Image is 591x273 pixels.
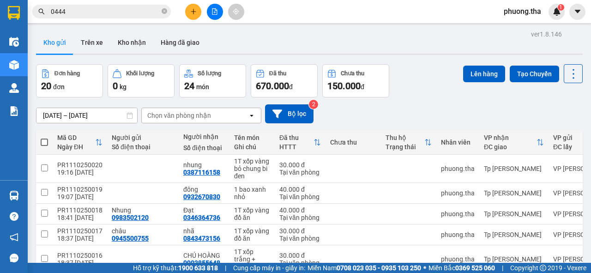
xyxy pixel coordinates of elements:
[308,263,421,273] span: Miền Nam
[57,143,95,151] div: Ngày ĐH
[386,143,424,151] div: Trạng thái
[234,143,270,151] div: Ghi chú
[10,212,18,221] span: question-circle
[57,259,103,267] div: 18:37 [DATE]
[36,108,137,123] input: Select a date range.
[251,64,318,97] button: Đã thu670.000đ
[463,66,505,82] button: Lên hàng
[53,83,65,91] span: đơn
[265,104,314,123] button: Bộ lọc
[36,64,103,97] button: Đơn hàng20đơn
[211,8,218,15] span: file-add
[496,6,549,17] span: phuong.tha
[9,83,19,93] img: warehouse-icon
[108,64,175,97] button: Khối lượng0kg
[275,130,326,155] th: Toggle SortBy
[381,130,436,155] th: Toggle SortBy
[10,254,18,262] span: message
[120,83,127,91] span: kg
[153,31,207,54] button: Hàng đã giao
[183,235,220,242] div: 0843473156
[279,134,314,141] div: Đã thu
[330,139,376,146] div: Chưa thu
[57,169,103,176] div: 19:16 [DATE]
[10,233,18,242] span: notification
[540,265,546,271] span: copyright
[441,189,475,197] div: phuong.tha
[502,263,503,273] span: |
[228,4,244,20] button: aim
[479,130,549,155] th: Toggle SortBy
[112,143,174,151] div: Số điện thoại
[279,214,321,221] div: Tại văn phòng
[183,193,220,200] div: 0932670830
[53,130,107,155] th: Toggle SortBy
[198,70,221,77] div: Số lượng
[57,161,103,169] div: PR1110250020
[113,80,118,91] span: 0
[279,259,321,267] div: Tại văn phòng
[484,210,544,218] div: Tp [PERSON_NAME]
[441,210,475,218] div: phuong.tha
[183,169,220,176] div: 0387116158
[185,4,201,20] button: plus
[183,186,225,193] div: đông
[57,134,95,141] div: Mã GD
[190,8,197,15] span: plus
[73,31,110,54] button: Trên xe
[234,206,270,221] div: 1T xốp vàng đồ ăn
[57,227,103,235] div: PR1110250017
[38,8,45,15] span: search
[337,264,421,272] strong: 0708 023 035 - 0935 103 250
[441,231,475,238] div: phuong.tha
[112,235,149,242] div: 0945500755
[112,214,149,221] div: 0983502120
[183,214,220,221] div: 0346364736
[183,144,225,152] div: Số điện thoại
[184,80,194,91] span: 24
[183,161,225,169] div: nhung
[484,165,544,172] div: Tp [PERSON_NAME]
[558,4,564,11] sup: 1
[484,189,544,197] div: Tp [PERSON_NAME]
[289,83,293,91] span: đ
[279,252,321,259] div: 30.000 đ
[178,264,218,272] strong: 1900 633 818
[57,235,103,242] div: 18:37 [DATE]
[484,143,537,151] div: ĐC giao
[248,112,255,119] svg: open
[54,70,80,77] div: Đơn hàng
[455,264,495,272] strong: 0369 525 060
[234,134,270,141] div: Tên món
[36,31,73,54] button: Kho gửi
[57,252,103,259] div: PR1110250016
[51,6,160,17] input: Tìm tên, số ĐT hoặc mã đơn
[234,227,270,242] div: 1T xốp vàng đồ ăn
[279,206,321,214] div: 40.000 đ
[279,235,321,242] div: Tại văn phòng
[183,252,225,259] div: CHÚ HOÀNG
[441,139,475,146] div: Nhân viên
[41,80,51,91] span: 20
[553,7,561,16] img: icon-new-feature
[234,186,270,200] div: 1 bao xanh nhỏ
[234,248,270,270] div: 1T xốp trắng + 1BTT 100k
[322,64,389,97] button: Chưa thu150.000đ
[569,4,585,20] button: caret-down
[183,133,225,140] div: Người nhận
[510,66,559,82] button: Tạo Chuyến
[233,263,305,273] span: Cung cấp máy in - giấy in:
[256,80,289,91] span: 670.000
[279,227,321,235] div: 30.000 đ
[133,263,218,273] span: Hỗ trợ kỹ thuật:
[9,60,19,70] img: warehouse-icon
[341,70,364,77] div: Chưa thu
[179,64,246,97] button: Số lượng24món
[112,227,174,235] div: châu
[9,37,19,47] img: warehouse-icon
[112,206,174,214] div: Nhung
[441,165,475,172] div: phuong.tha
[162,7,167,16] span: close-circle
[110,31,153,54] button: Kho nhận
[441,255,475,263] div: phuong.tha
